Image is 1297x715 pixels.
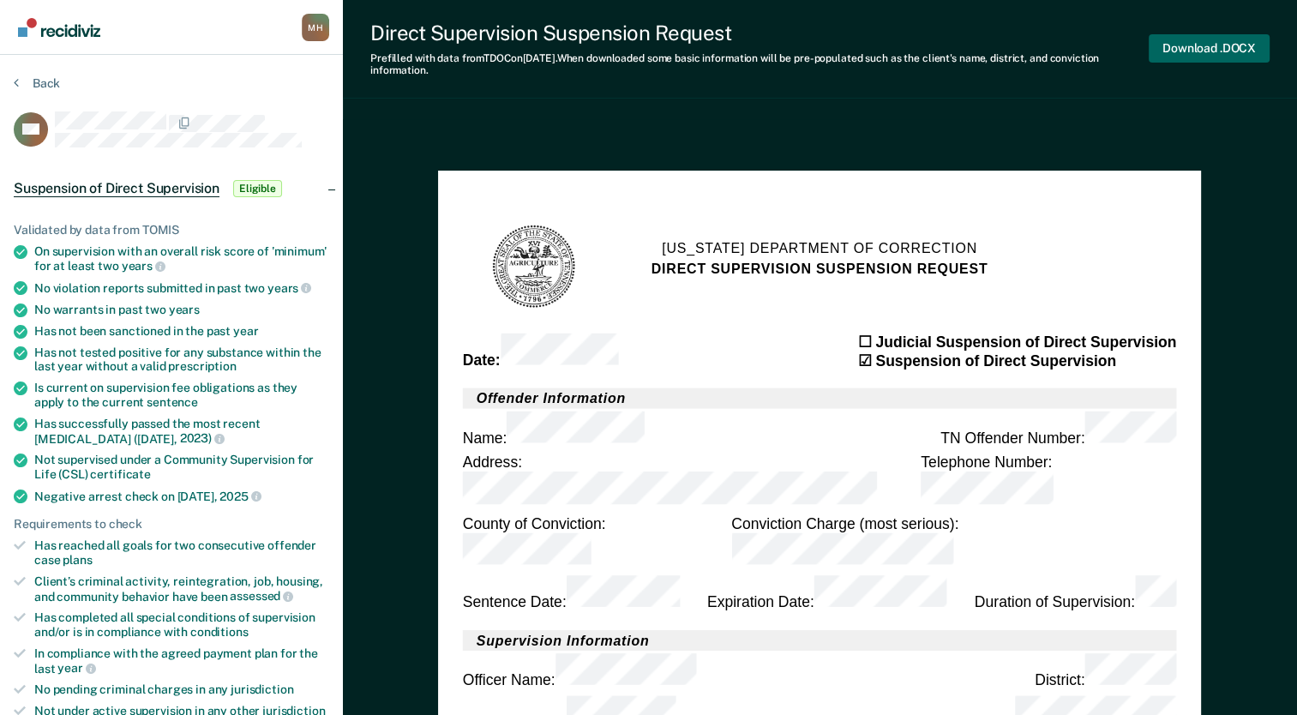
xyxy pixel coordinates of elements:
span: sentence [147,395,198,409]
button: Download .DOCX [1149,34,1270,63]
span: year [57,661,95,675]
span: year [233,324,258,338]
div: Name : [463,411,645,447]
div: No warrants in past two [34,303,329,317]
span: years [267,281,311,295]
div: Is current on supervision fee obligations as they apply to the current [34,381,329,410]
div: Prefilled with data from TDOC on [DATE] . When downloaded some basic information will be pre-popu... [370,52,1149,77]
div: M H [302,14,329,41]
div: Conviction Charge (most serious) : [732,514,1177,569]
div: Requirements to check [14,517,329,532]
div: Officer Name : [463,653,697,689]
div: No pending criminal charges in any [34,682,329,697]
span: 2025 [219,490,261,503]
span: conditions [190,625,249,639]
div: No violation reports submitted in past two [34,280,329,296]
div: Negative arrest check on [DATE], [34,489,329,504]
div: ☑ Suspension of Direct Supervision [858,351,1177,371]
span: years [122,259,165,273]
div: Duration of Supervision : [975,574,1177,610]
div: Sentence Date : [463,574,680,610]
h1: [US_STATE] Department of Correction [662,237,977,258]
div: Expiration Date : [707,574,947,610]
div: Has not tested positive for any substance within the last year without a valid [34,345,329,375]
div: Has completed all special conditions of supervision and/or is in compliance with [34,610,329,640]
span: plans [63,553,92,567]
span: 2023) [180,431,225,445]
div: County of Conviction : [463,514,732,569]
div: TN Offender Number : [941,411,1177,447]
div: In compliance with the agreed payment plan for the last [34,646,329,676]
img: Recidiviz [18,18,100,37]
div: Direct Supervision Suspension Request [370,21,1149,45]
span: certificate [90,467,150,481]
div: District : [1035,653,1176,689]
span: prescription [168,359,236,373]
button: Profile dropdown button [302,14,329,41]
div: Validated by data from TOMIS [14,223,329,237]
span: assessed [230,589,293,603]
h2: Offender Information [463,388,1177,408]
div: Client’s criminal activity, reintegration, job, housing, and community behavior have been [34,574,329,604]
div: Has not been sanctioned in the past [34,324,329,339]
div: Has reached all goals for two consecutive offender case [34,538,329,568]
span: Suspension of Direct Supervision [14,180,219,197]
div: Telephone Number : [921,452,1176,508]
span: Eligible [233,180,282,197]
span: years [169,303,200,316]
span: jurisdiction [231,682,293,696]
h2: DIRECT SUPERVISION SUSPENSION REQUEST [652,258,988,279]
button: Back [14,75,60,91]
div: Date : [463,333,618,369]
div: Not supervised under a Community Supervision for Life (CSL) [34,453,329,482]
div: Has successfully passed the most recent [MEDICAL_DATA] ([DATE], [34,417,329,446]
div: On supervision with an overall risk score of 'minimum' for at least two [34,244,329,273]
div: Address : [463,452,921,508]
h2: Supervision Information [463,630,1177,651]
div: ☐ Judicial Suspension of Direct Supervision [858,332,1177,351]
